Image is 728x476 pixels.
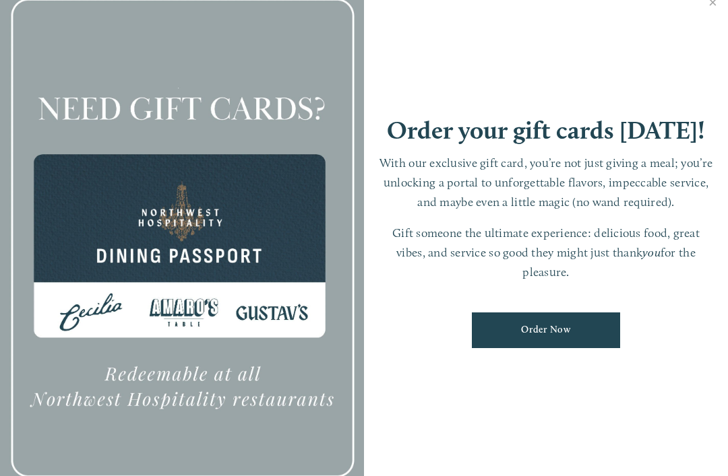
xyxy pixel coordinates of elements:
[377,224,715,281] p: Gift someone the ultimate experience: delicious food, great vibes, and service so good they might...
[387,118,705,143] h1: Order your gift cards [DATE]!
[472,312,620,348] a: Order Now
[377,154,715,211] p: With our exclusive gift card, you’re not just giving a meal; you’re unlocking a portal to unforge...
[642,245,661,259] em: you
